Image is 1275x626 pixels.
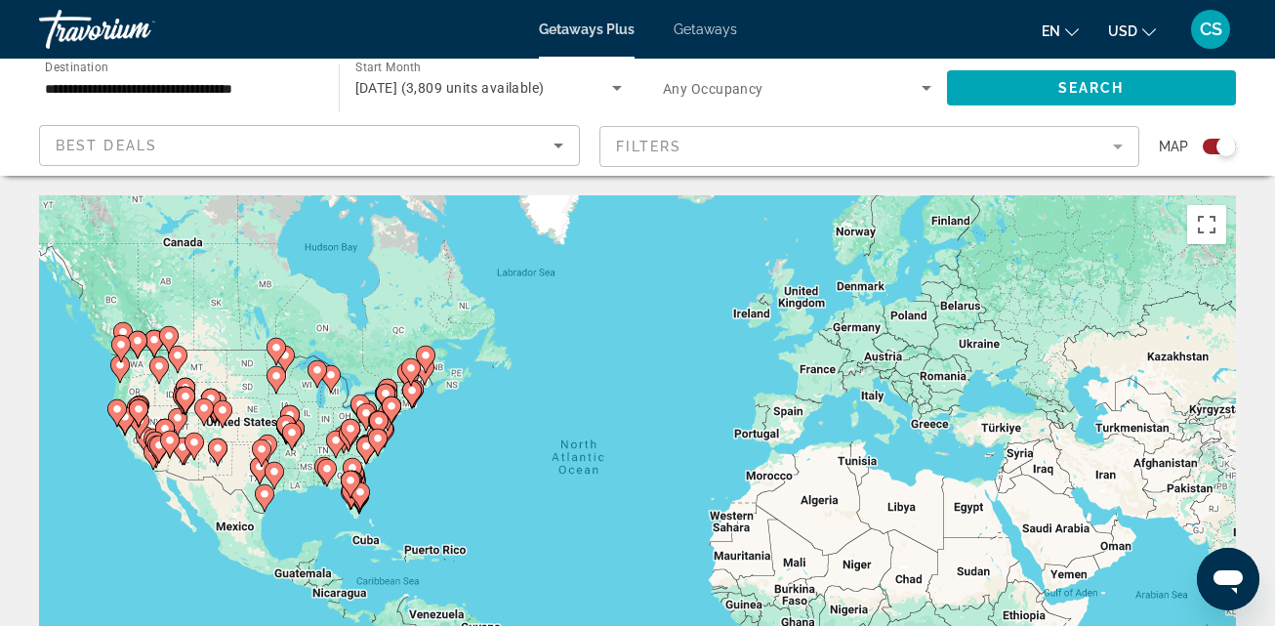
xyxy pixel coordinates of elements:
[599,125,1140,168] button: Filter
[1058,80,1125,96] span: Search
[1042,17,1079,45] button: Change language
[1108,23,1137,39] span: USD
[355,61,421,74] span: Start Month
[674,21,737,37] a: Getaways
[947,70,1237,105] button: Search
[1159,133,1188,160] span: Map
[1108,17,1156,45] button: Change currency
[1200,20,1222,39] span: CS
[539,21,635,37] a: Getaways Plus
[56,134,563,157] mat-select: Sort by
[355,80,545,96] span: [DATE] (3,809 units available)
[663,81,763,97] span: Any Occupancy
[45,60,108,73] span: Destination
[39,4,234,55] a: Travorium
[56,138,157,153] span: Best Deals
[1187,205,1226,244] button: Toggle fullscreen view
[1197,548,1259,610] iframe: Button to launch messaging window
[1185,9,1236,50] button: User Menu
[1042,23,1060,39] span: en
